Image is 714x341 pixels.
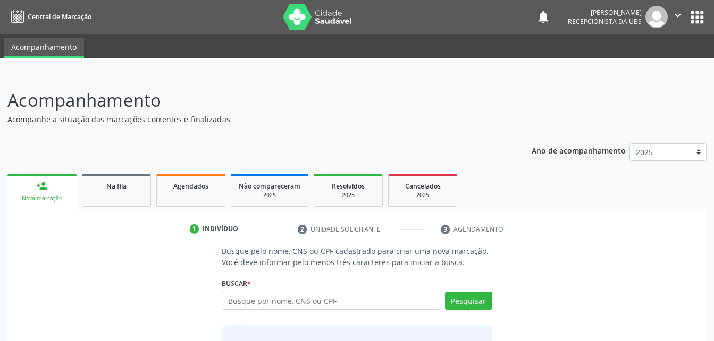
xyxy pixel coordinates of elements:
div: [PERSON_NAME] [568,8,642,17]
button: notifications [536,10,551,24]
label: Buscar [222,275,251,292]
span: Resolvidos [332,182,365,191]
p: Busque pelo nome, CNS ou CPF cadastrado para criar uma nova marcação. Você deve informar pelo men... [222,245,492,268]
button: Pesquisar [445,292,492,310]
span: Agendados [173,182,208,191]
div: 1 [190,224,199,234]
p: Acompanhe a situação das marcações correntes e finalizadas [7,114,497,125]
a: Central de Marcação [7,8,91,25]
p: Acompanhamento [7,87,497,114]
i:  [672,10,684,21]
span: Recepcionista da UBS [568,17,642,26]
button: apps [688,8,707,27]
button:  [668,6,688,28]
div: 2025 [322,191,375,199]
span: Na fila [106,182,127,191]
div: 2025 [396,191,449,199]
span: Cancelados [405,182,441,191]
p: Ano de acompanhamento [532,143,626,157]
a: Acompanhamento [4,38,84,58]
span: Não compareceram [239,182,300,191]
div: person_add [36,180,48,192]
span: Central de Marcação [28,12,91,21]
div: Indivíduo [203,224,238,234]
img: img [645,6,668,28]
input: Busque por nome, CNS ou CPF [222,292,441,310]
div: 2025 [239,191,300,199]
div: Nova marcação [15,194,69,202]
